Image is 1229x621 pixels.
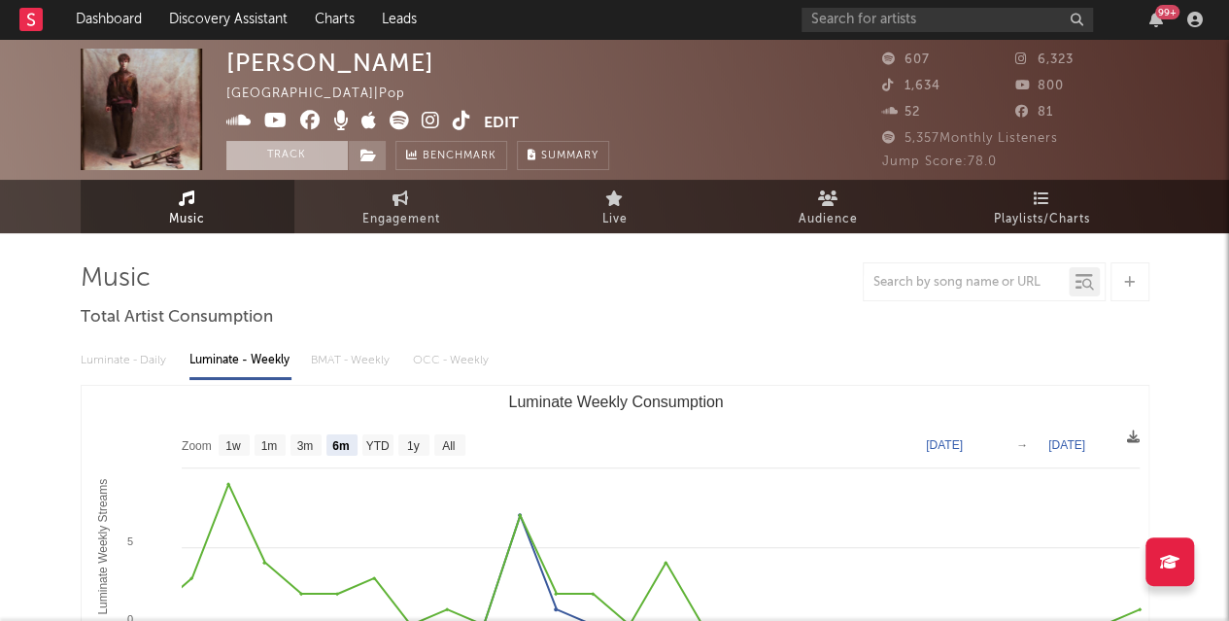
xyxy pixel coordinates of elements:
text: Zoom [182,439,212,453]
text: → [1016,438,1028,452]
text: 6m [332,439,349,453]
text: Luminate Weekly Streams [96,479,110,615]
button: 99+ [1149,12,1163,27]
span: Jump Score: 78.0 [882,155,997,168]
span: Music [169,208,205,231]
text: YTD [365,439,389,453]
span: Summary [541,151,598,161]
text: 5 [126,535,132,547]
a: Audience [722,180,936,233]
span: 5,357 Monthly Listeners [882,132,1058,145]
text: Luminate Weekly Consumption [508,394,723,410]
input: Search for artists [802,8,1093,32]
a: Live [508,180,722,233]
div: [GEOGRAPHIC_DATA] | Pop [226,83,427,106]
div: 99 + [1155,5,1179,19]
span: 6,323 [1015,53,1074,66]
span: Benchmark [423,145,496,168]
button: Track [226,141,348,170]
div: [PERSON_NAME] [226,49,434,77]
span: Playlists/Charts [994,208,1090,231]
text: 1y [406,439,419,453]
span: Audience [799,208,858,231]
text: 1m [260,439,277,453]
span: Engagement [362,208,440,231]
a: Engagement [294,180,508,233]
span: 81 [1015,106,1053,119]
button: Summary [517,141,609,170]
input: Search by song name or URL [864,275,1069,291]
span: 1,634 [882,80,940,92]
text: [DATE] [926,438,963,452]
a: Music [81,180,294,233]
span: Total Artist Consumption [81,306,273,329]
div: Luminate - Weekly [189,344,291,377]
span: 800 [1015,80,1064,92]
text: 3m [296,439,313,453]
a: Playlists/Charts [936,180,1149,233]
button: Edit [484,111,519,135]
text: [DATE] [1048,438,1085,452]
text: 1w [225,439,241,453]
a: Benchmark [395,141,507,170]
span: Live [602,208,628,231]
text: All [442,439,455,453]
span: 607 [882,53,930,66]
span: 52 [882,106,920,119]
